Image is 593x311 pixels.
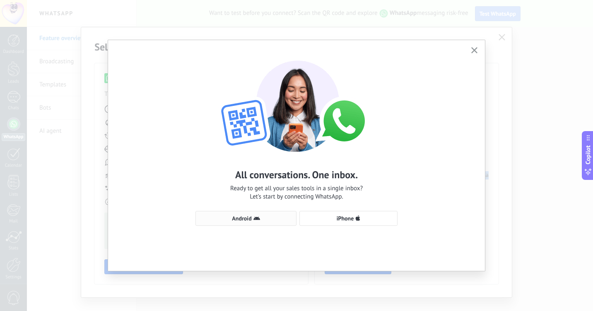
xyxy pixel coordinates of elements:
span: Ready to get all your sales tools in a single inbox? Let’s start by connecting WhatsApp. [230,184,363,201]
img: wa-lite-select-device.png [205,53,388,152]
h2: All conversations. One inbox. [235,168,358,181]
button: iPhone [299,211,398,226]
span: Android [232,215,251,221]
button: Android [195,211,296,226]
span: iPhone [337,215,354,221]
span: Copilot [584,146,592,165]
